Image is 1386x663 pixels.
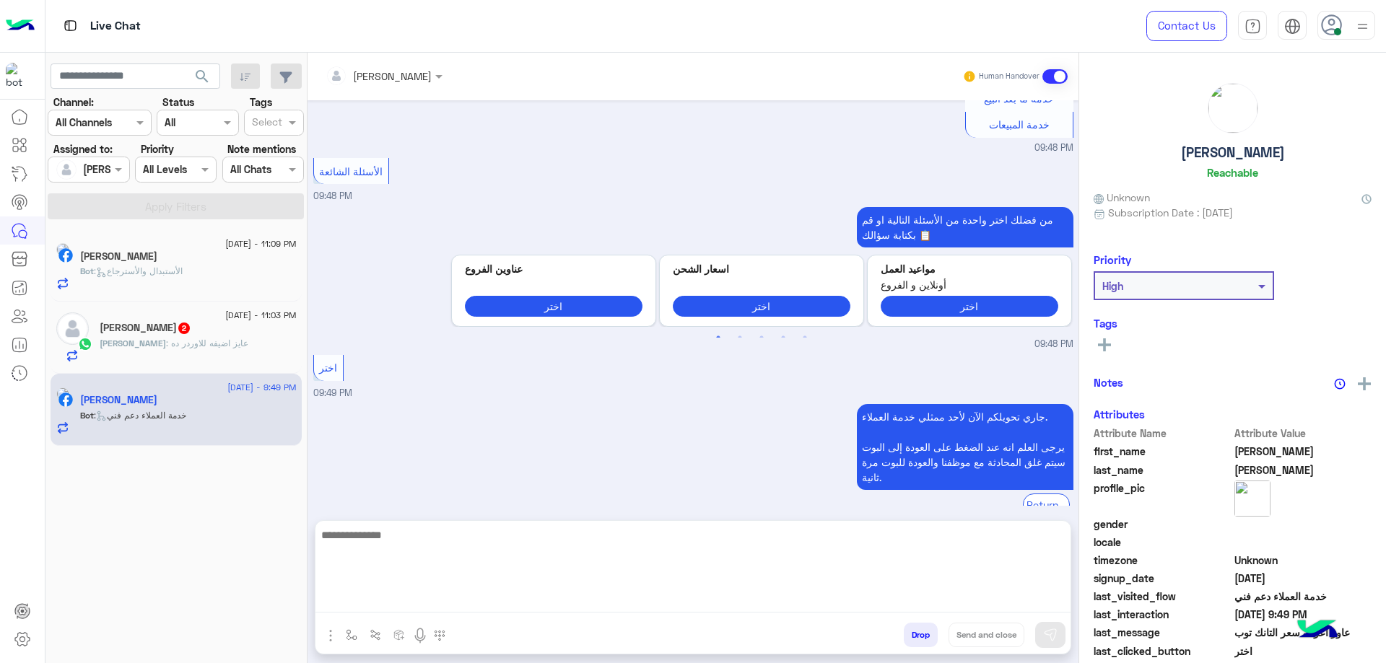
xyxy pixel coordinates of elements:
[53,141,113,157] label: Assigned to:
[56,243,69,256] img: picture
[1207,166,1258,179] h6: Reachable
[857,404,1073,490] p: 19/8/2025, 9:49 PM
[1094,607,1232,622] span: last_interaction
[178,322,190,334] span: 2
[798,330,812,345] button: 5 of 3
[1234,644,1372,659] span: اختر
[94,265,183,276] span: : الأستبدال والأسترجاع
[80,265,94,276] span: Bot
[225,309,296,322] span: [DATE] - 11:03 PM
[1284,18,1301,35] img: tab
[1034,338,1073,351] span: 09:48 PM
[340,623,364,646] button: select flow
[56,159,77,180] img: defaultAdmin.png
[370,629,381,641] img: Trigger scenario
[1034,141,1073,155] span: 09:48 PM
[250,114,282,133] div: Select
[1234,553,1372,568] span: Unknown
[1234,480,1270,517] img: picture
[313,190,352,201] span: 09:48 PM
[250,95,272,110] label: Tags
[61,17,79,35] img: tab
[1094,444,1232,459] span: first_name
[1094,253,1131,266] h6: Priority
[185,63,220,95] button: search
[6,11,35,41] img: Logo
[1094,480,1232,514] span: profile_pic
[58,248,73,263] img: Facebook
[754,330,769,345] button: 3 of 3
[56,387,69,400] img: picture
[364,623,388,646] button: Trigger scenario
[1358,377,1371,390] img: add
[1234,426,1372,441] span: Attribute Value
[1094,535,1232,550] span: locale
[411,627,429,644] img: send voice note
[979,71,1039,82] small: Human Handover
[711,330,725,345] button: 1 of 3
[80,394,157,406] h5: Abdel Monem Tarek
[1094,589,1232,604] span: last_visited_flow
[48,193,304,219] button: Apply Filters
[1094,462,1232,478] span: last_name
[881,261,1058,276] p: مواعيد العمل
[393,629,405,641] img: create order
[58,392,73,407] img: Facebook
[100,338,166,348] span: [PERSON_NAME]
[227,141,296,157] label: Note mentions
[1094,625,1232,640] span: last_message
[80,410,94,421] span: Bot
[434,630,445,641] img: make a call
[141,141,174,157] label: Priority
[1094,408,1145,421] h6: Attributes
[166,338,248,348] span: عايز اضيفه للاوردر ده
[733,330,747,345] button: 2 of 3
[78,337,92,351] img: WhatsApp
[1094,190,1150,205] span: Unknown
[1094,644,1232,659] span: last_clicked_button
[1234,571,1372,586] span: 2025-08-19T13:07:00.944Z
[1094,317,1372,330] h6: Tags
[1234,444,1372,459] span: Abdel
[388,623,411,646] button: create order
[857,207,1073,247] p: 19/8/2025, 9:48 PM
[989,118,1050,131] span: خدمة المبيعات
[465,296,642,317] button: اختر
[1292,605,1343,656] img: hulul-logo.png
[1234,607,1372,622] span: 2025-08-19T18:49:07.401Z
[162,95,194,110] label: Status
[1023,493,1070,516] div: Return to Bot
[1234,625,1372,640] span: عاوز اعرف سعر التانك توب
[881,296,1058,317] button: اختر
[193,68,211,85] span: search
[56,312,89,345] img: defaultAdmin.png
[1181,144,1285,161] h5: [PERSON_NAME]
[673,296,850,317] button: اختر
[1238,11,1267,41] a: tab
[1234,535,1372,550] span: null
[949,623,1024,647] button: Send and close
[319,361,337,374] span: اختر
[319,165,383,177] span: الأسئلة الشائعة
[1208,84,1258,133] img: picture
[6,63,32,89] img: 713415422032625
[313,387,352,398] span: 09:49 PM
[53,95,94,110] label: Channel:
[1043,628,1058,642] img: send message
[904,623,938,647] button: Drop
[1234,462,1372,478] span: Monem Tarek
[1245,18,1261,35] img: tab
[1094,571,1232,586] span: signup_date
[90,17,141,36] p: Live Chat
[1094,517,1232,532] span: gender
[673,261,850,276] p: اسعار الشحن
[1234,517,1372,532] span: null
[1094,376,1123,389] h6: Notes
[1146,11,1227,41] a: Contact Us
[1108,205,1233,220] span: Subscription Date : [DATE]
[776,330,790,345] button: 4 of 3
[1094,553,1232,568] span: timezone
[346,629,357,641] img: select flow
[1234,589,1372,604] span: خدمة العملاء دعم فني
[80,250,157,263] h5: Mohamed Kamal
